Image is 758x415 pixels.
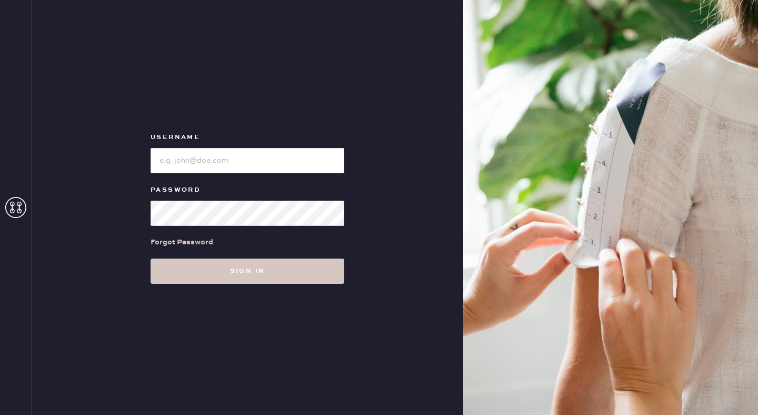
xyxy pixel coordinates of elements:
[151,259,344,284] button: Sign in
[151,184,344,196] label: Password
[151,226,213,259] a: Forgot Password
[151,148,344,173] input: e.g. john@doe.com
[151,131,344,144] label: Username
[151,236,213,248] div: Forgot Password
